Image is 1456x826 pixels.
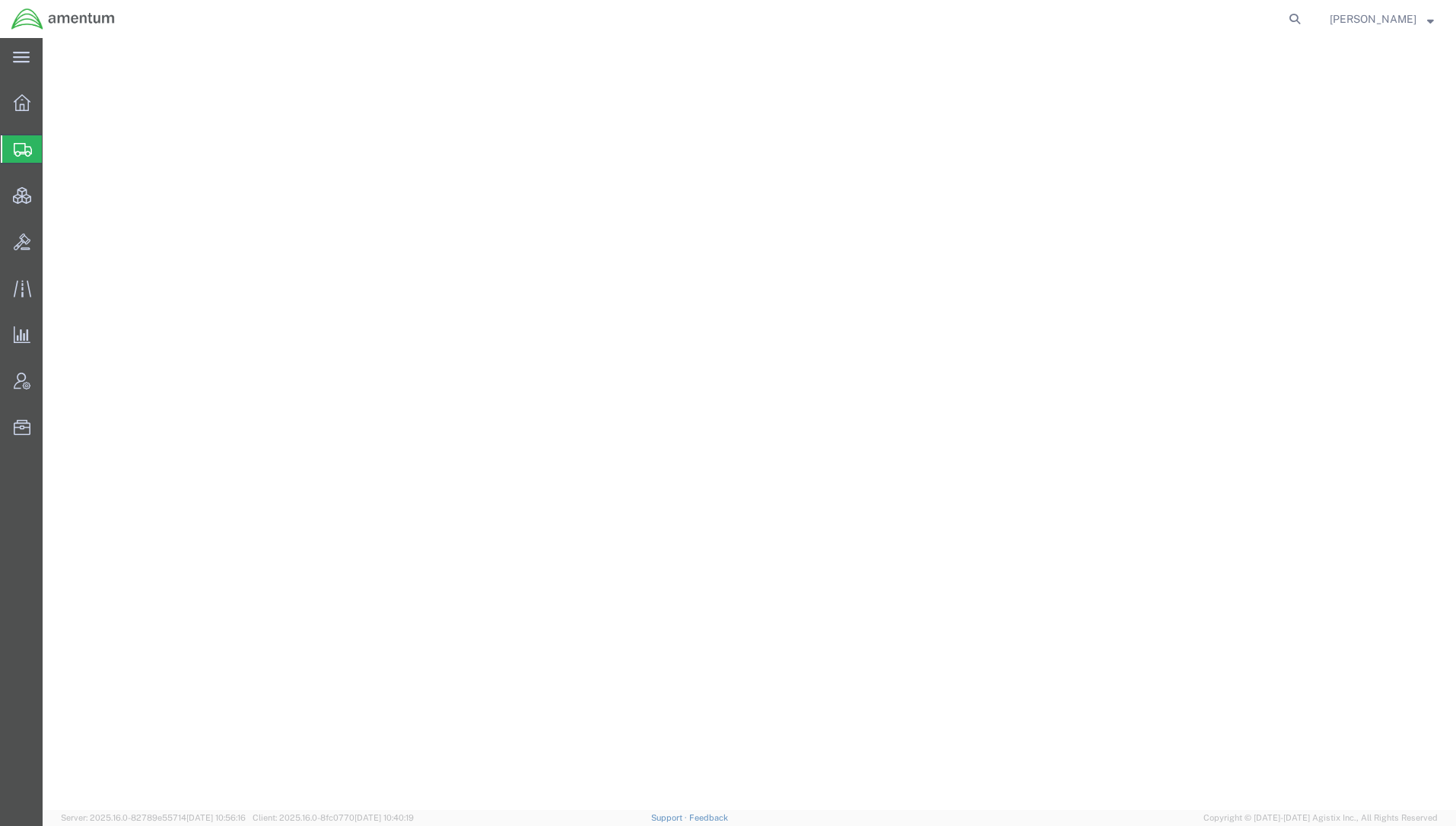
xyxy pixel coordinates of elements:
[253,813,414,822] span: Client: 2025.16.0-8fc0770
[186,813,246,822] span: [DATE] 10:56:16
[354,813,414,822] span: [DATE] 10:40:19
[651,813,689,822] a: Support
[61,813,246,822] span: Server: 2025.16.0-82789e55714
[1330,11,1416,27] span: Jason Champagne
[1203,812,1438,824] span: Copyright © [DATE]-[DATE] Agistix Inc., All Rights Reserved
[1329,10,1435,28] button: [PERSON_NAME]
[11,8,116,30] img: logo
[689,813,728,822] a: Feedback
[43,38,1456,810] iframe: FS Legacy Container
